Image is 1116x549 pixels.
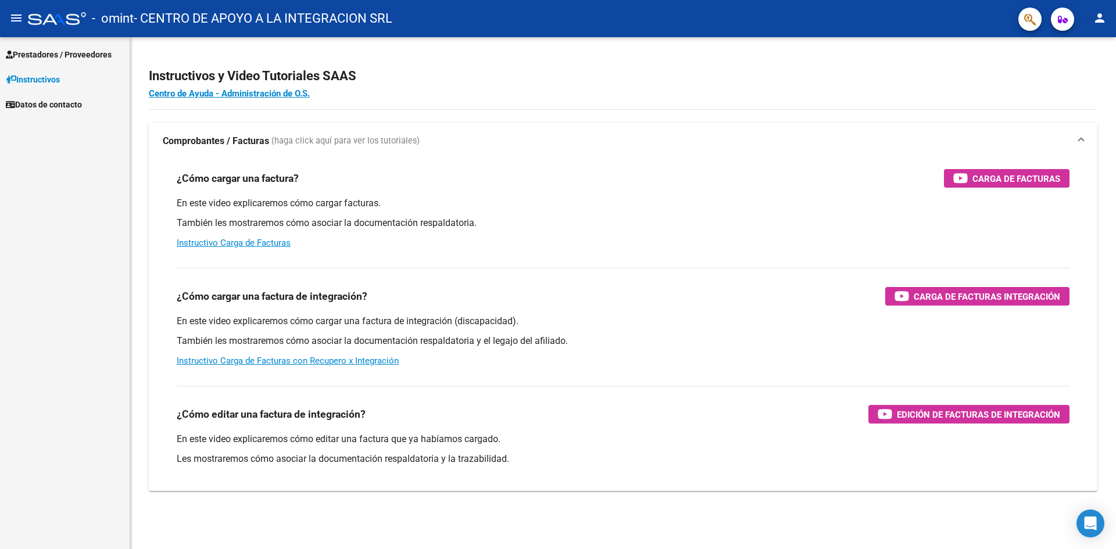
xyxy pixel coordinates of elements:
[9,11,23,25] mat-icon: menu
[6,73,60,86] span: Instructivos
[6,98,82,111] span: Datos de contacto
[177,288,367,304] h3: ¿Cómo cargar una factura de integración?
[149,123,1097,160] mat-expansion-panel-header: Comprobantes / Facturas (haga click aquí para ver los tutoriales)
[149,65,1097,87] h2: Instructivos y Video Tutoriales SAAS
[1093,11,1107,25] mat-icon: person
[177,217,1069,229] p: También les mostraremos cómo asociar la documentación respaldatoria.
[177,356,399,366] a: Instructivo Carga de Facturas con Recupero x Integración
[134,6,392,31] span: - CENTRO DE APOYO A LA INTEGRACION SRL
[177,433,1069,446] p: En este video explicaremos cómo editar una factura que ya habíamos cargado.
[1076,509,1104,537] div: Open Intercom Messenger
[177,315,1069,328] p: En este video explicaremos cómo cargar una factura de integración (discapacidad).
[177,335,1069,347] p: También les mostraremos cómo asociar la documentación respaldatoria y el legajo del afiliado.
[944,169,1069,188] button: Carga de Facturas
[177,170,299,186] h3: ¿Cómo cargar una factura?
[885,287,1069,306] button: Carga de Facturas Integración
[868,405,1069,424] button: Edición de Facturas de integración
[163,135,269,148] strong: Comprobantes / Facturas
[177,453,1069,465] p: Les mostraremos cómo asociar la documentación respaldatoria y la trazabilidad.
[149,160,1097,491] div: Comprobantes / Facturas (haga click aquí para ver los tutoriales)
[271,135,420,148] span: (haga click aquí para ver los tutoriales)
[149,88,310,99] a: Centro de Ayuda - Administración de O.S.
[177,238,291,248] a: Instructivo Carga de Facturas
[6,48,112,61] span: Prestadores / Proveedores
[897,407,1060,422] span: Edición de Facturas de integración
[914,289,1060,304] span: Carga de Facturas Integración
[177,406,366,422] h3: ¿Cómo editar una factura de integración?
[177,197,1069,210] p: En este video explicaremos cómo cargar facturas.
[972,171,1060,186] span: Carga de Facturas
[92,6,134,31] span: - omint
